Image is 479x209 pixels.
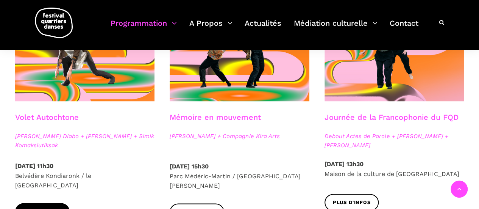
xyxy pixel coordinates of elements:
p: Belvédère Kondiaronk / le [GEOGRAPHIC_DATA] [15,161,154,190]
p: Maison de la culture de [GEOGRAPHIC_DATA] [325,159,464,179]
span: Debout Actes de Parole + [PERSON_NAME] + [PERSON_NAME] [325,132,464,150]
a: Contact [390,17,418,39]
span: Plus d'infos [333,199,371,207]
img: logo-fqd-med [35,8,73,38]
strong: [DATE] 15h30 [170,163,209,170]
a: Actualités [245,17,281,39]
a: A Propos [189,17,232,39]
span: [PERSON_NAME] Diabo + [PERSON_NAME] + Simik Komaksiutiksak [15,132,154,150]
a: Journée de la Francophonie du FQD [325,113,459,122]
a: Programmation [111,17,177,39]
strong: [DATE] 13h30 [325,160,364,168]
span: [PERSON_NAME] + Compagnie Kira Arts [170,132,309,141]
a: Mémoire en mouvement [170,113,261,122]
p: Parc Médéric-Martin / [GEOGRAPHIC_DATA][PERSON_NAME] [170,162,309,191]
a: Médiation culturelle [294,17,378,39]
strong: [DATE] 11h30 [15,162,53,170]
a: Volet Autochtone [15,113,79,122]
